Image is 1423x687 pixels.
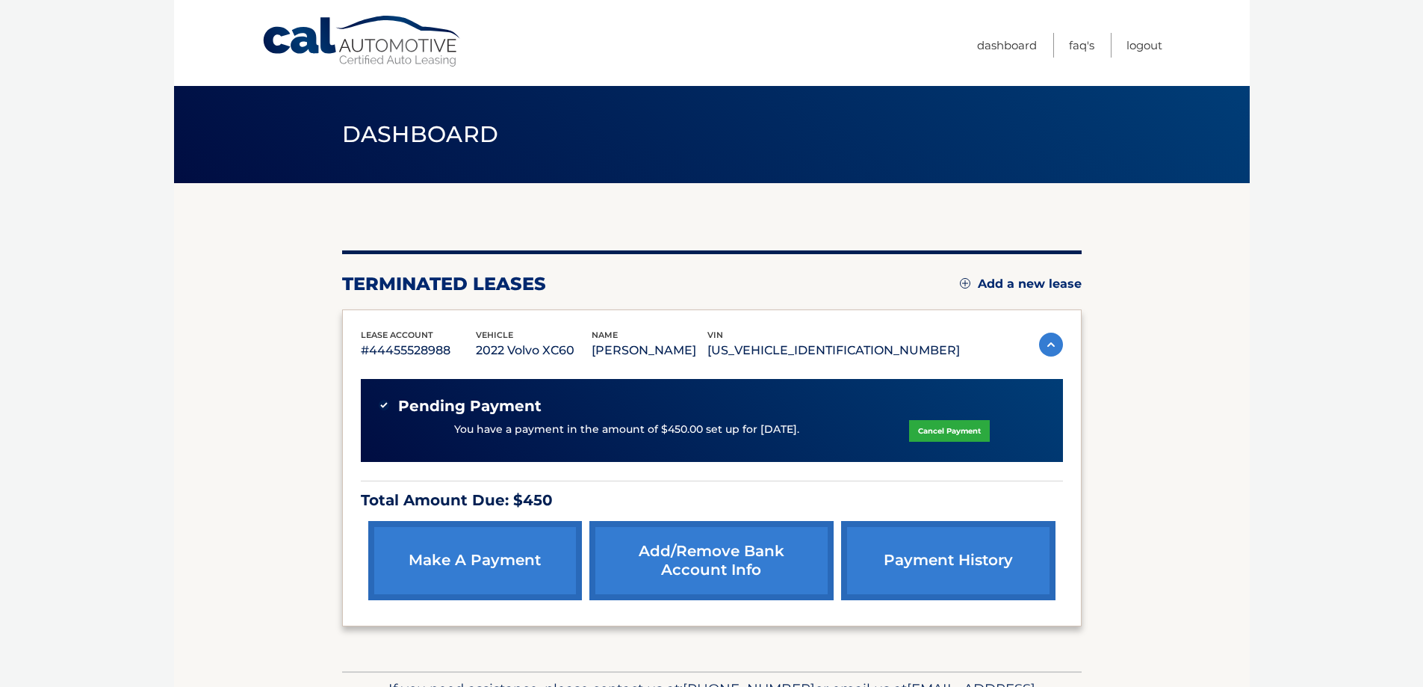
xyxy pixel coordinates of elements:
span: lease account [361,330,433,340]
a: make a payment [368,521,582,600]
p: #44455528988 [361,340,477,361]
a: Add a new lease [960,277,1082,292]
h2: terminated leases [342,273,546,295]
p: Total Amount Due: $450 [361,487,1063,514]
img: accordion-active.svg [1039,333,1063,357]
span: vin [707,330,723,340]
a: Cancel Payment [909,420,990,442]
span: name [592,330,618,340]
a: payment history [841,521,1055,600]
img: add.svg [960,278,970,289]
p: [PERSON_NAME] [592,340,707,361]
a: FAQ's [1069,33,1094,58]
img: check-green.svg [379,400,389,410]
a: Dashboard [977,33,1037,58]
p: [US_VEHICLE_IDENTIFICATION_NUMBER] [707,340,960,361]
a: Cal Automotive [261,15,463,68]
p: You have a payment in the amount of $450.00 set up for [DATE]. [454,422,799,438]
a: Logout [1126,33,1162,58]
a: Add/Remove bank account info [589,521,834,600]
span: vehicle [476,330,513,340]
span: Dashboard [342,120,499,148]
span: Pending Payment [398,397,542,416]
p: 2022 Volvo XC60 [476,340,592,361]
